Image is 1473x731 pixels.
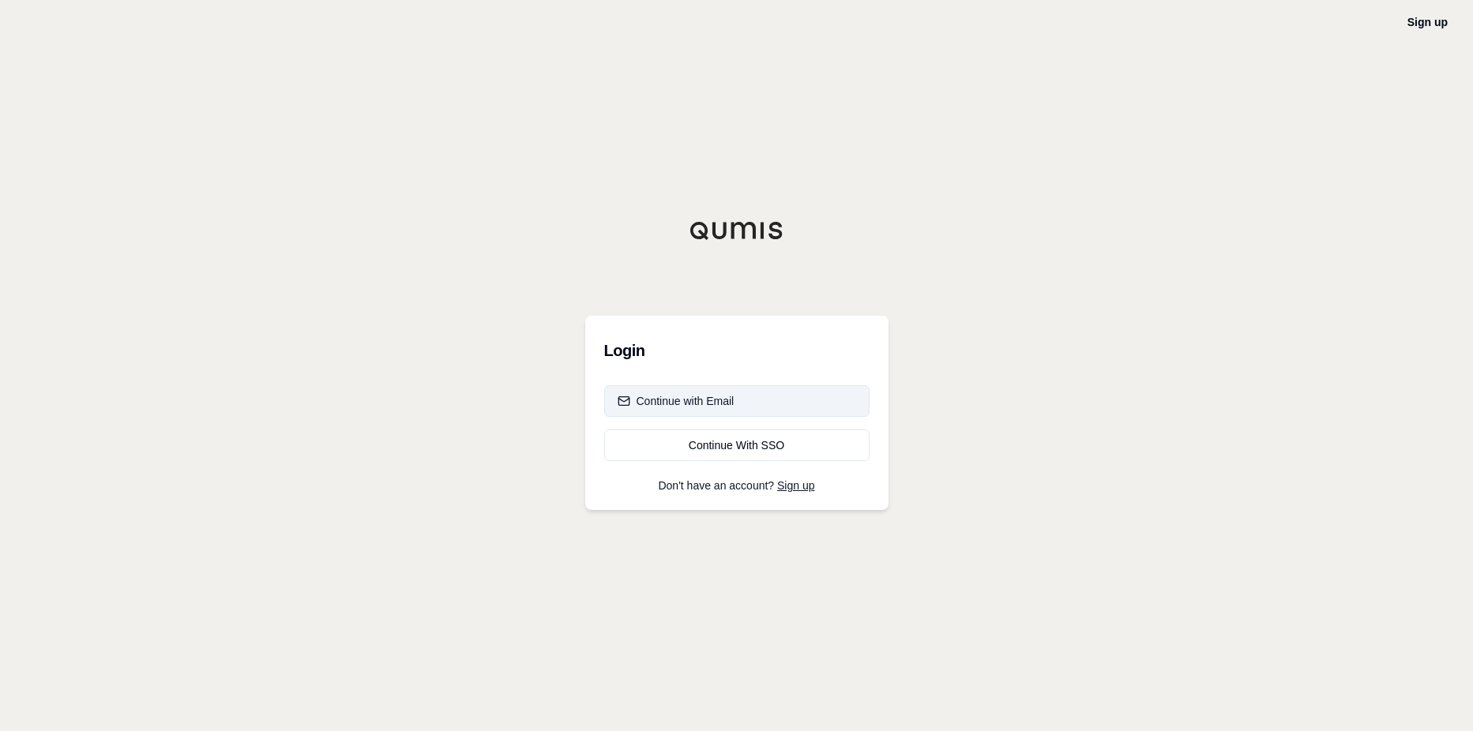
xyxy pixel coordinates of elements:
div: Continue With SSO [618,437,856,453]
a: Continue With SSO [604,429,870,461]
a: Sign up [1407,16,1448,28]
button: Continue with Email [604,385,870,417]
p: Don't have an account? [604,480,870,491]
div: Continue with Email [618,393,735,409]
a: Sign up [777,479,814,492]
img: Qumis [690,221,784,240]
h3: Login [604,335,870,366]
